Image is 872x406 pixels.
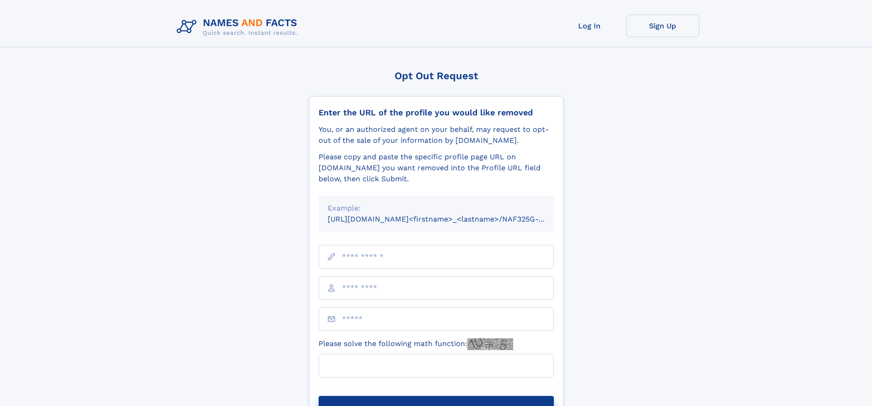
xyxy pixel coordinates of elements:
[553,15,626,37] a: Log In
[626,15,699,37] a: Sign Up
[319,152,554,184] div: Please copy and paste the specific profile page URL on [DOMAIN_NAME] you want removed into the Pr...
[173,15,305,39] img: Logo Names and Facts
[328,215,571,223] small: [URL][DOMAIN_NAME]<firstname>_<lastname>/NAF325G-xxxxxxxx
[319,108,554,118] div: Enter the URL of the profile you would like removed
[319,338,513,350] label: Please solve the following math function:
[319,124,554,146] div: You, or an authorized agent on your behalf, may request to opt-out of the sale of your informatio...
[328,203,545,214] div: Example:
[309,70,563,81] div: Opt Out Request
